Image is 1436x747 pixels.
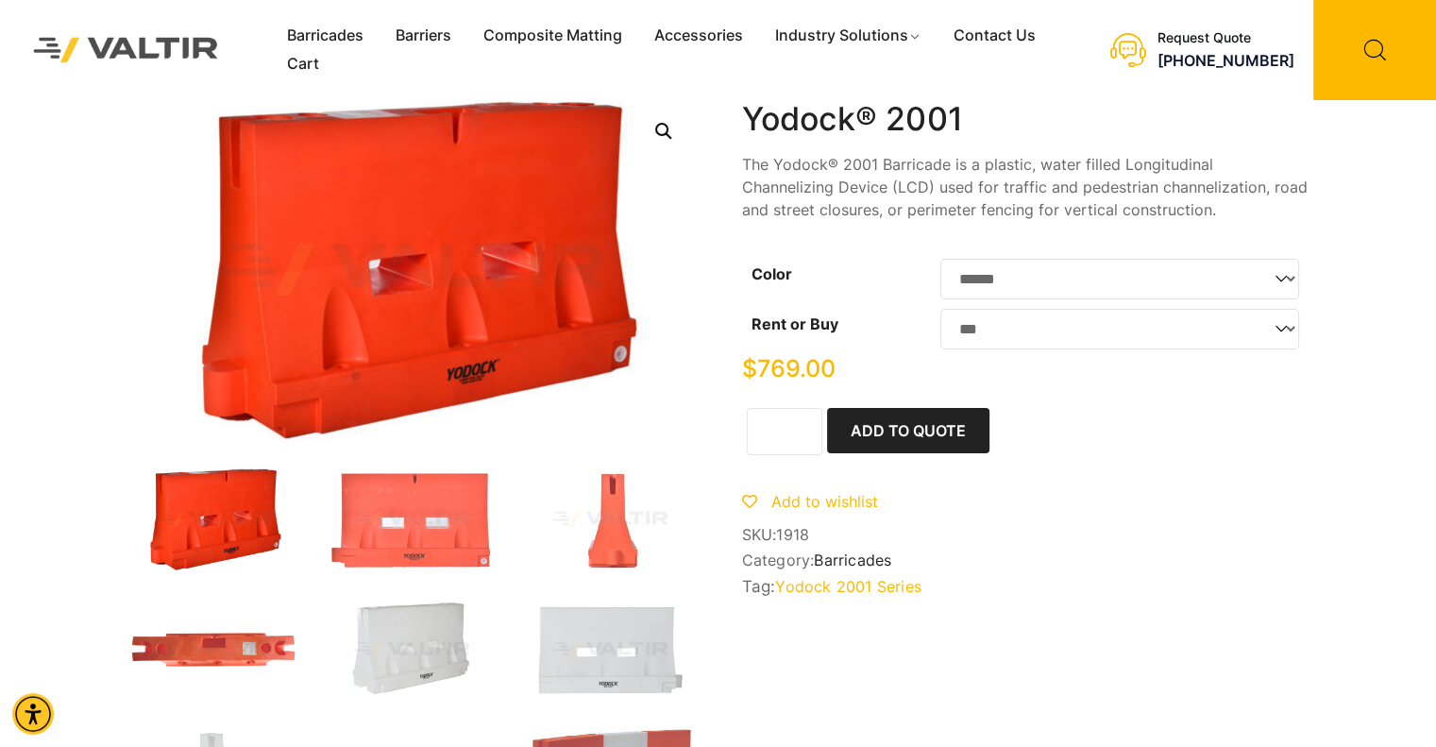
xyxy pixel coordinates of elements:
[638,22,759,50] a: Accessories
[771,492,878,511] span: Add to wishlist
[128,599,298,701] img: An orange plastic barrier with openings on both ends, designed for traffic control or safety purp...
[776,525,809,544] span: 1918
[327,468,497,570] img: An orange traffic barrier with two rectangular openings and a logo at the bottom.
[742,492,878,511] a: Add to wishlist
[742,354,757,382] span: $
[1157,30,1294,46] div: Request Quote
[742,552,1309,569] span: Category:
[12,693,54,735] div: Accessibility Menu
[752,264,792,283] label: Color
[1157,51,1294,70] a: call (888) 496-3625
[938,22,1052,50] a: Contact Us
[380,22,467,50] a: Barriers
[742,577,1309,596] span: Tag:
[747,408,822,455] input: Product quantity
[742,100,1309,139] h1: Yodock® 2001
[752,314,838,333] label: Rent or Buy
[775,577,921,596] a: Yodock 2001 Series
[742,354,836,382] bdi: 769.00
[525,599,695,701] img: A white plastic docking station with two rectangular openings and a logo at the bottom.
[14,18,238,81] img: Valtir Rentals
[814,551,891,569] a: Barricades
[759,22,938,50] a: Industry Solutions
[647,114,681,148] a: Open this option
[271,22,380,50] a: Barricades
[525,468,695,570] img: A bright orange traffic cone with a wide base and a narrow top, designed for road safety and traf...
[827,408,989,453] button: Add to Quote
[128,468,298,570] img: 2001_Org_3Q-1.jpg
[327,599,497,701] img: A white plastic barrier with a smooth surface, featuring cutouts and a logo, designed for safety ...
[271,50,335,78] a: Cart
[742,153,1309,221] p: The Yodock® 2001 Barricade is a plastic, water filled Longitudinal Channelizing Device (LCD) used...
[467,22,638,50] a: Composite Matting
[742,526,1309,544] span: SKU:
